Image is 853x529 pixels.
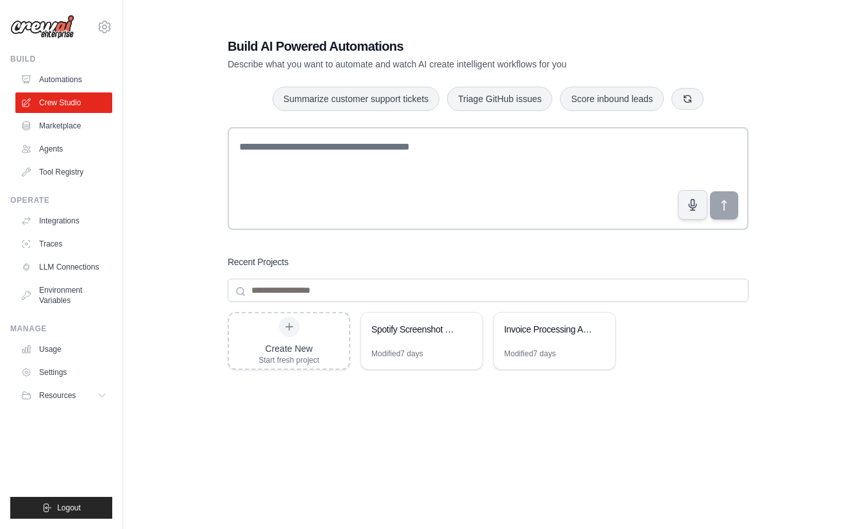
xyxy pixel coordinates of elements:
[273,87,439,111] button: Summarize customer support tickets
[678,190,707,220] button: Click to speak your automation idea
[371,323,459,336] div: Spotify Screenshot Music Data Extractor
[15,69,112,90] a: Automations
[10,195,112,205] div: Operate
[504,323,592,336] div: Invoice Processing Automation
[39,390,76,401] span: Resources
[228,37,659,55] h1: Build AI Powered Automations
[15,234,112,254] a: Traces
[15,257,112,277] a: LLM Connections
[671,88,704,110] button: Get new suggestions
[15,162,112,182] a: Tool Registry
[447,87,552,111] button: Triage GitHub issues
[15,339,112,360] a: Usage
[15,139,112,159] a: Agents
[504,349,556,359] div: Modified 7 days
[228,58,659,71] p: Describe what you want to automate and watch AI create intelligent workflows for you
[560,87,664,111] button: Score inbound leads
[258,355,319,365] div: Start fresh project
[10,324,112,334] div: Manage
[10,54,112,64] div: Build
[10,497,112,519] button: Logout
[10,15,74,39] img: Logo
[228,256,289,268] h3: Recent Projects
[371,349,423,359] div: Modified 7 days
[15,211,112,231] a: Integrations
[15,92,112,113] a: Crew Studio
[15,362,112,383] a: Settings
[15,385,112,406] button: Resources
[15,280,112,311] a: Environment Variables
[258,342,319,355] div: Create New
[57,503,81,513] span: Logout
[15,116,112,136] a: Marketplace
